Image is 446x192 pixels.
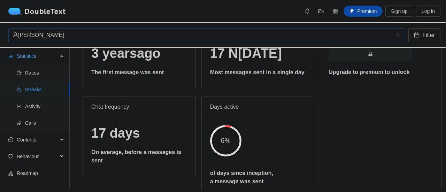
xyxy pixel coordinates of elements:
span: message [8,137,13,142]
span: lock [368,52,373,56]
span: bell [302,8,313,14]
div: Chat frequency [91,97,187,117]
span: Activity [25,99,64,113]
span: Filter [422,31,435,39]
span: Roadmap [17,166,64,180]
span: heart [8,154,13,159]
h1: 3 years ago [91,45,187,62]
button: thunderboltPremium [344,6,383,17]
span: bar-chart [8,54,13,59]
span: folder-open [316,8,326,14]
span: Sign up [391,7,407,15]
span: Premium [357,7,377,15]
div: Days active [210,97,306,117]
h1: 17 N[DATE] [210,45,306,62]
button: appstore [330,6,341,17]
button: folder-open [316,6,327,17]
div: DoubleText [8,8,66,15]
span: Statistics [17,49,58,63]
span: Calls [25,116,64,130]
h5: On average, before a messages is sent [91,148,187,165]
span: 6% [210,137,241,144]
button: Sign up [385,6,413,17]
span: Behaviour [17,149,58,163]
h5: of days since inception, a message was sent [210,169,273,186]
span: thunderbolt [349,9,354,14]
img: logo [8,8,24,15]
span: Contents [17,133,58,147]
h5: Upgrade to premium to unlock [329,68,424,76]
span: phone [17,121,22,125]
button: bell [302,6,313,17]
h1: 17 days [91,125,187,141]
h5: The first message was sent [91,68,187,77]
span: pie-chart [17,70,22,75]
span: fire [17,87,22,92]
span: appstore [330,8,340,14]
span: Log in [422,7,435,15]
div: [PERSON_NAME] [13,29,394,42]
h5: Most messages sent in a single day [210,68,306,77]
span: Aryan Hossain [13,29,400,42]
button: calendarFilter [408,28,440,42]
a: logoDoubleText [8,8,66,15]
span: user [13,32,18,38]
span: apartment [8,171,13,176]
button: Log in [416,6,440,17]
span: calendar [414,32,420,39]
span: Ratios [25,66,64,80]
span: Streaks [25,83,64,97]
span: line-chart [17,104,22,109]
